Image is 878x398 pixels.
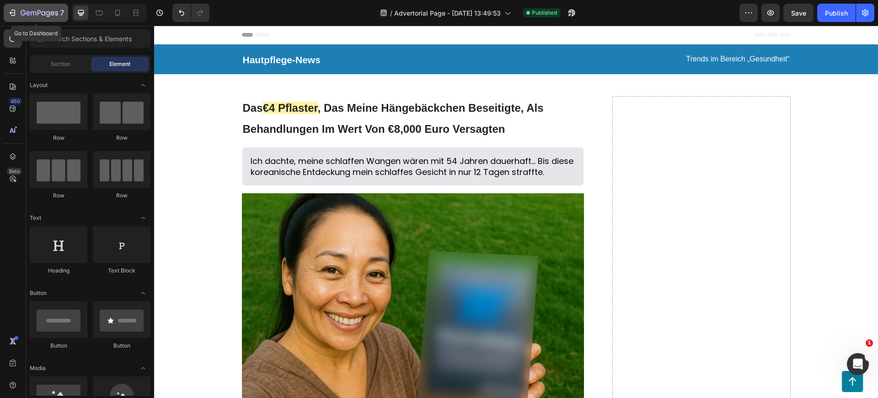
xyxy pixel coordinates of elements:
[172,4,209,22] div: Undo/Redo
[9,98,22,105] div: 450
[109,60,130,68] span: Element
[365,29,636,38] p: Trends im Bereich „Gesundheit“
[847,353,869,375] iframe: Intercom live chat
[30,134,87,142] div: Row
[532,9,557,17] span: Published
[825,8,848,18] div: Publish
[136,361,150,376] span: Toggle open
[89,76,109,88] span: Das
[93,267,150,275] div: Text Block
[30,289,47,297] span: Button
[4,4,68,22] button: 7
[136,78,150,93] span: Toggle open
[136,211,150,225] span: Toggle open
[51,60,70,68] span: Section
[390,8,392,18] span: /
[30,81,48,89] span: Layout
[30,214,41,222] span: Text
[96,130,425,152] p: Ich dachte, meine schlaffen Wangen wären mit 54 Jahren dauerhaft... Bis diese koreanische Entdeck...
[866,339,873,347] span: 1
[136,286,150,300] span: Toggle open
[60,7,64,18] p: 7
[783,4,814,22] button: Save
[30,191,87,200] div: Row
[30,29,150,48] input: Search Sections & Elements
[30,267,87,275] div: Heading
[109,76,164,88] span: €4 Pflaster
[154,26,878,398] iframe: To enrich screen reader interactions, please activate Accessibility in Grammarly extension settings
[89,76,390,109] span: , Das Meine Hängebäckchen Beseitigte, Als Behandlungen Im Wert Von €8,000 Euro Versagten
[88,168,430,396] img: gempages_582758016676266648-0c580f5e-90f6-4c0f-b474-d936d52640b9.webp
[791,9,806,17] span: Save
[817,4,856,22] button: Publish
[30,342,87,350] div: Button
[7,168,22,175] div: Beta
[30,364,46,372] span: Media
[93,191,150,200] div: Row
[93,134,150,142] div: Row
[93,342,150,350] div: Button
[394,8,501,18] span: Advertorial Page - [DATE] 13:49:53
